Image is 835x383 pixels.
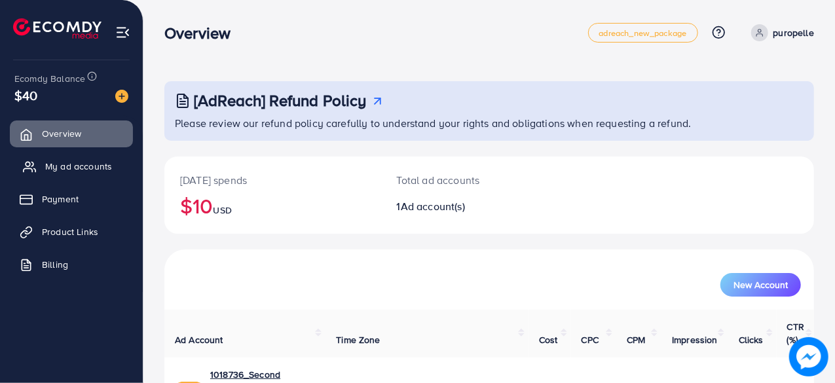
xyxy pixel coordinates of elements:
[175,115,806,131] p: Please review our refund policy carefully to understand your rights and obligations when requesti...
[45,160,112,173] span: My ad accounts
[180,193,365,218] h2: $10
[213,204,231,217] span: USD
[397,200,528,213] h2: 1
[627,333,645,346] span: CPM
[42,225,98,238] span: Product Links
[10,219,133,245] a: Product Links
[115,25,130,40] img: menu
[13,18,102,39] img: logo
[10,120,133,147] a: Overview
[164,24,241,43] h3: Overview
[672,333,718,346] span: Impression
[588,23,698,43] a: adreach_new_package
[42,127,81,140] span: Overview
[14,86,37,105] span: $40
[789,337,828,376] img: image
[10,251,133,278] a: Billing
[401,199,465,213] span: Ad account(s)
[582,333,599,346] span: CPC
[539,333,558,346] span: Cost
[10,186,133,212] a: Payment
[115,90,128,103] img: image
[720,273,801,297] button: New Account
[175,333,223,346] span: Ad Account
[739,333,764,346] span: Clicks
[180,172,365,188] p: [DATE] spends
[397,172,528,188] p: Total ad accounts
[787,320,804,346] span: CTR (%)
[14,72,85,85] span: Ecomdy Balance
[733,280,788,289] span: New Account
[194,91,367,110] h3: [AdReach] Refund Policy
[599,29,687,37] span: adreach_new_package
[773,25,814,41] p: puropelle
[336,333,380,346] span: Time Zone
[42,192,79,206] span: Payment
[10,153,133,179] a: My ad accounts
[42,258,68,271] span: Billing
[746,24,814,41] a: puropelle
